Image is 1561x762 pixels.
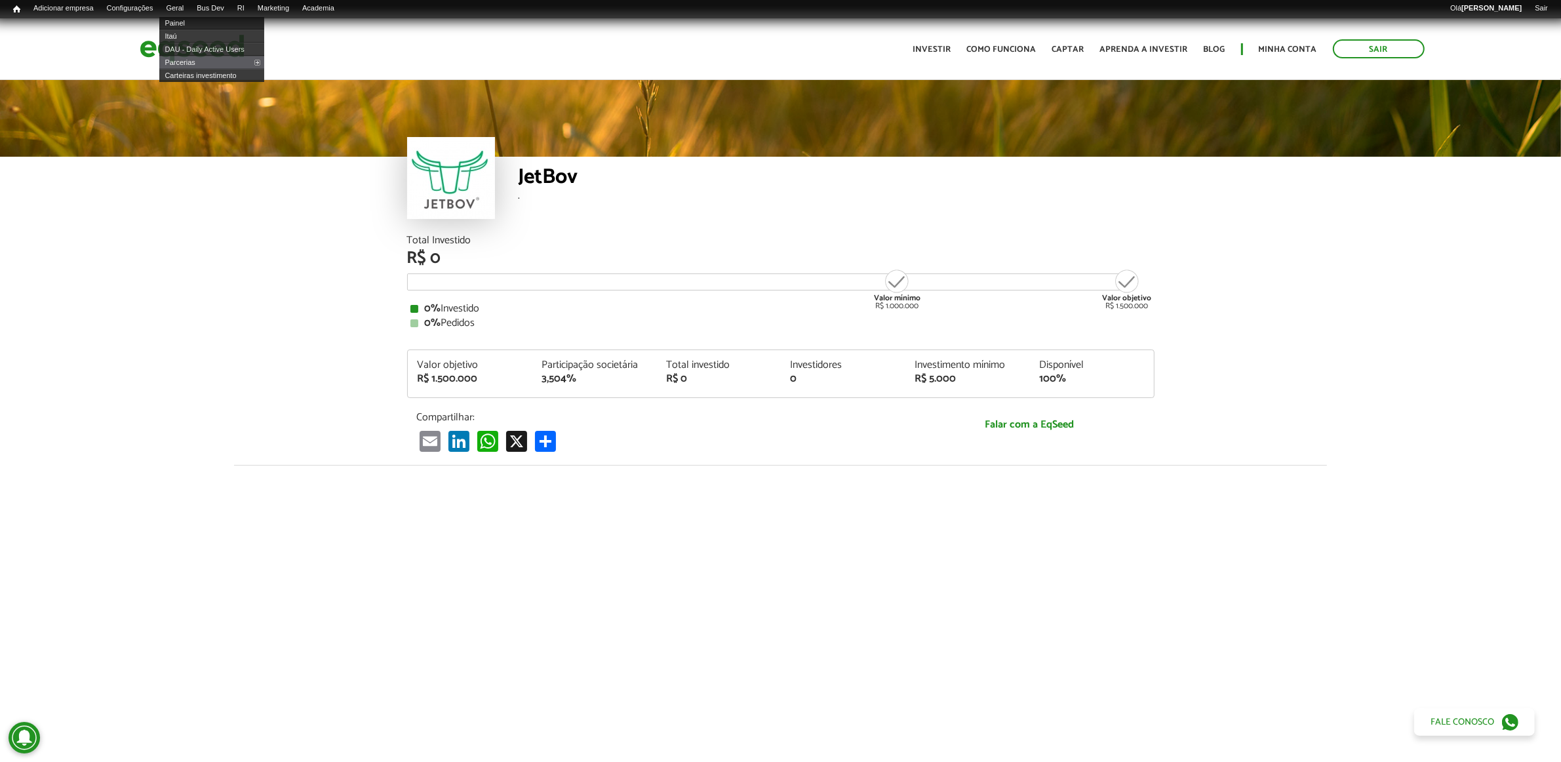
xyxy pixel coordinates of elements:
a: Minha conta [1259,45,1317,54]
strong: 0% [425,300,441,317]
a: Bus Dev [190,3,231,14]
a: X [504,430,530,452]
a: Blog [1204,45,1225,54]
img: EqSeed [140,31,245,66]
a: Início [7,3,27,16]
div: Disponível [1039,360,1144,371]
a: Marketing [251,3,296,14]
a: Email [417,430,443,452]
a: Como funciona [967,45,1037,54]
div: . [519,191,1155,201]
div: Pedidos [410,318,1151,329]
strong: 0% [425,314,441,332]
div: R$ 5.000 [915,374,1019,384]
div: 0 [790,374,895,384]
a: Adicionar empresa [27,3,100,14]
div: Investido [410,304,1151,314]
a: Captar [1052,45,1084,54]
div: R$ 0 [407,250,1155,267]
div: 3,504% [542,374,646,384]
div: Total Investido [407,235,1155,246]
strong: Valor mínimo [874,292,920,304]
div: JetBov [519,167,1155,191]
a: Academia [296,3,341,14]
div: R$ 0 [666,374,771,384]
a: Fale conosco [1414,708,1535,736]
div: 100% [1039,374,1144,384]
strong: Valor objetivo [1103,292,1152,304]
a: Geral [159,3,190,14]
a: Painel [159,16,264,30]
a: Configurações [100,3,160,14]
strong: [PERSON_NAME] [1461,4,1522,12]
div: R$ 1.500.000 [418,374,523,384]
div: Valor objetivo [418,360,523,371]
a: Olá[PERSON_NAME] [1444,3,1528,14]
a: RI [231,3,251,14]
span: Início [13,5,20,14]
a: LinkedIn [446,430,472,452]
a: WhatsApp [475,430,501,452]
a: Falar com a EqSeed [915,411,1145,438]
div: R$ 1.500.000 [1103,268,1152,310]
div: Investidores [790,360,895,371]
p: Compartilhar: [417,411,896,424]
a: Compartilhar [532,430,559,452]
div: Participação societária [542,360,646,371]
div: R$ 1.000.000 [873,268,922,310]
a: Sair [1528,3,1554,14]
a: Aprenda a investir [1100,45,1188,54]
a: Sair [1333,39,1425,58]
div: Total investido [666,360,771,371]
a: Investir [913,45,951,54]
div: Investimento mínimo [915,360,1019,371]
